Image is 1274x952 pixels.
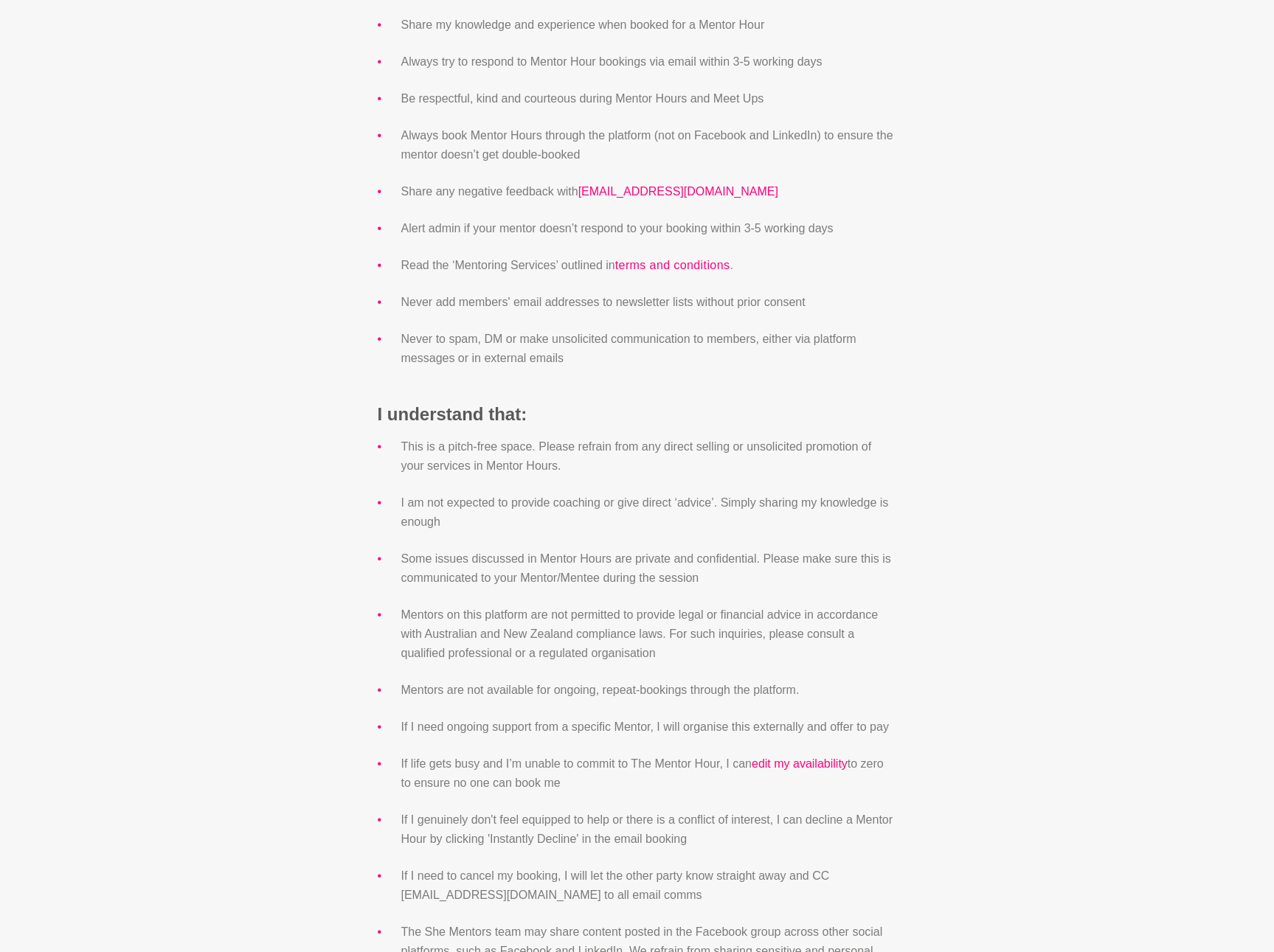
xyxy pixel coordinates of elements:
li: If I genuinely don't feel equipped to help or there is a conflict of interest, I can decline a Me... [401,810,897,849]
strong: I understand that: [378,404,527,424]
a: [EMAIL_ADDRESS][DOMAIN_NAME] [578,185,778,198]
li: Share my knowledge and experience when booked for a Mentor Hour [401,15,897,35]
a: edit my availability [752,757,848,770]
li: Always book Mentor Hours through the platform (not on Facebook and LinkedIn) to ensure the mentor... [401,126,897,164]
li: Always try to respond to Mentor Hour bookings via email within 3-5 working days [401,52,897,72]
li: Never to spam, DM or make unsolicited communication to members, either via platform messages or i... [401,330,897,368]
li: I am not expected to provide coaching or give direct ‘advice’. Simply sharing my knowledge is enough [401,493,897,532]
li: Mentors are not available for ongoing, repeat-bookings through the platform. [401,681,897,700]
li: If life gets busy and I’m unable to commit to The Mentor Hour, I can to zero to ensure no one can... [401,754,897,793]
li: Never add members' email addresses to newsletter lists without prior consent [401,293,897,312]
li: Mentors on this platform are not permitted to provide legal or financial advice in accordance wit... [401,605,897,663]
li: Be respectful, kind and courteous during Mentor Hours and Meet Ups [401,89,897,108]
li: Read the ‘Mentoring Services’ outlined in . [401,256,897,275]
li: If I need to cancel my booking, I will let the other party know straight away and CC [EMAIL_ADDRE... [401,866,897,905]
li: If I need ongoing support from a specific Mentor, I will organise this externally and offer to pay [401,718,897,737]
a: terms and conditions [615,256,730,275]
li: Some issues discussed in Mentor Hours are private and confidential. Please make sure this is comm... [401,549,897,588]
li: Alert admin if your mentor doesn’t respond to your booking within 3-5 working days [401,219,897,238]
li: Share any negative feedback with [401,182,897,201]
li: This is a pitch-free space. Please refrain from any direct selling or unsolicited promotion of yo... [401,437,897,476]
